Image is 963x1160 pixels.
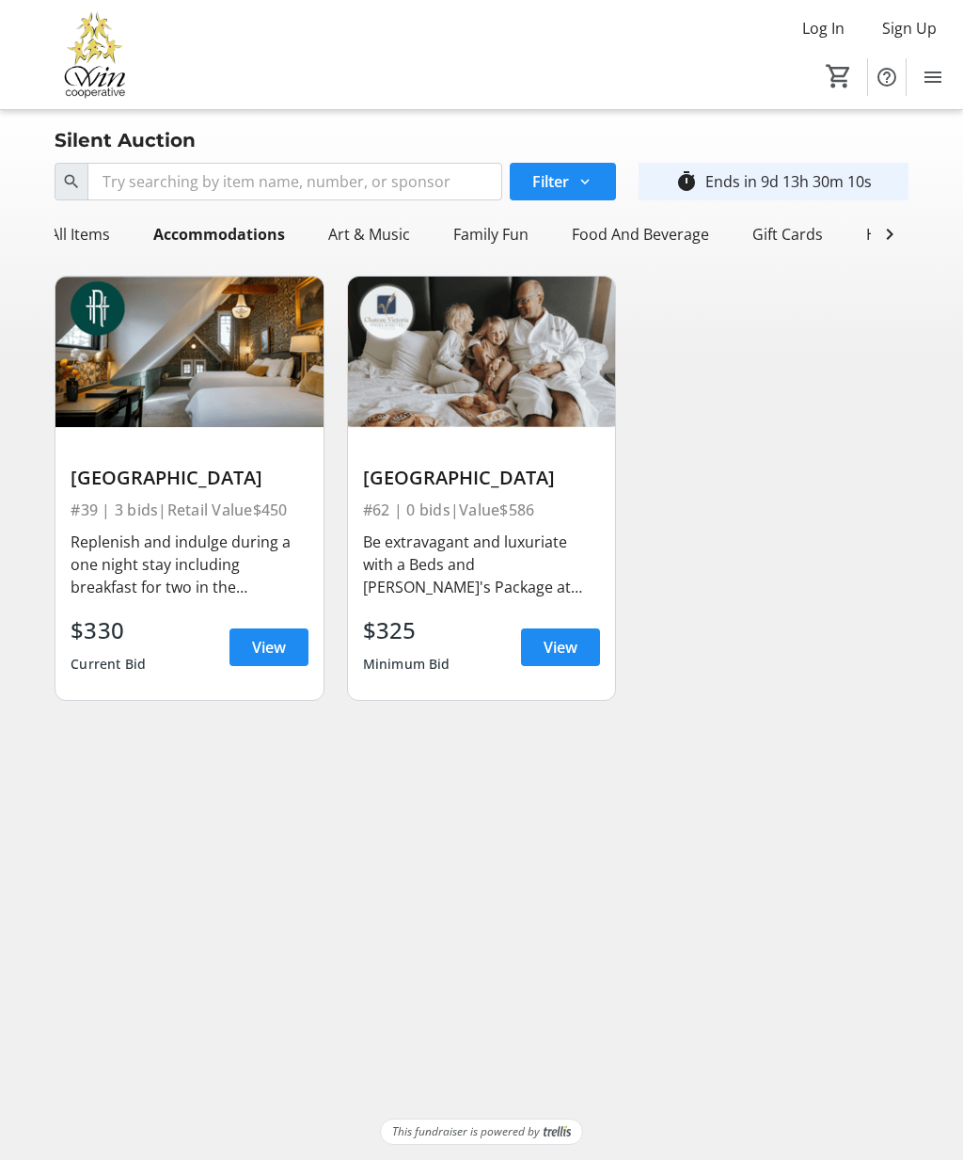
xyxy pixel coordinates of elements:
[321,215,418,253] div: Art & Music
[229,628,308,666] a: View
[363,467,600,489] div: [GEOGRAPHIC_DATA]
[675,170,698,193] mat-icon: timer_outline
[745,215,830,253] div: Gift Cards
[867,13,952,43] button: Sign Up
[564,215,717,253] div: Food And Beverage
[71,467,308,489] div: [GEOGRAPHIC_DATA]
[146,215,292,253] div: Accommodations
[544,636,577,659] span: View
[521,628,600,666] a: View
[802,17,845,40] span: Log In
[787,13,860,43] button: Log In
[914,58,952,96] button: Menu
[532,170,569,193] span: Filter
[868,58,906,96] button: Help
[71,647,146,681] div: Current Bid
[55,277,323,427] img: Rosemead House Hotel
[42,215,118,253] div: All Items
[71,497,308,523] div: #39 | 3 bids | Retail Value $450
[71,613,146,647] div: $330
[363,647,450,681] div: Minimum Bid
[87,163,502,200] input: Try searching by item name, number, or sponsor
[363,613,450,647] div: $325
[43,125,207,155] div: Silent Auction
[348,277,615,427] img: Chateau Victoria Hotel and Suites
[544,1125,571,1138] img: Trellis Logo
[822,59,856,93] button: Cart
[446,215,536,253] div: Family Fun
[363,531,600,598] div: Be extravagant and luxuriate with a Beds and [PERSON_NAME]'s Package at [GEOGRAPHIC_DATA] and Sui...
[11,8,179,102] img: Victoria Women In Need Community Cooperative's Logo
[882,17,937,40] span: Sign Up
[705,170,872,193] div: Ends in 9d 13h 30m 10s
[71,531,308,598] div: Replenish and indulge during a one night stay including breakfast for two in the Edwardian splend...
[392,1123,540,1140] span: This fundraiser is powered by
[510,163,616,200] button: Filter
[252,636,286,659] span: View
[363,497,600,523] div: #62 | 0 bids | Value $586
